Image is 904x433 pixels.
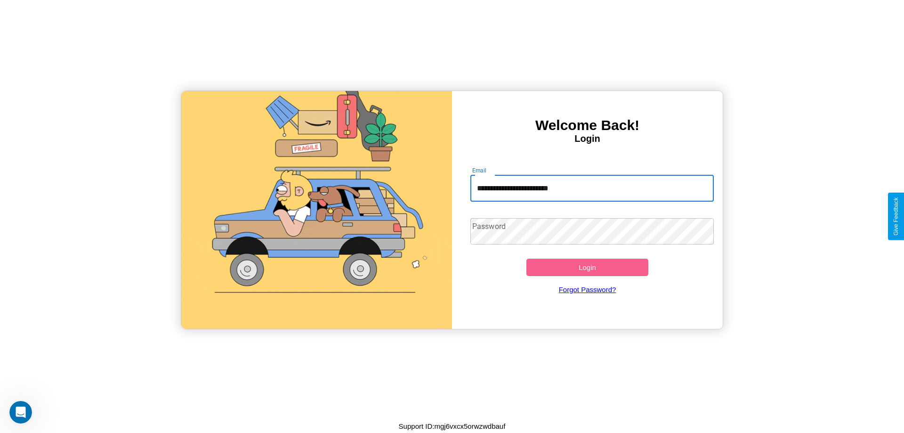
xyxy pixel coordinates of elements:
button: Login [526,259,648,276]
p: Support ID: mgj6vxcx5orwzwdbauf [399,420,506,433]
img: gif [181,91,452,329]
h3: Welcome Back! [452,117,723,133]
label: Email [472,166,487,174]
div: Give Feedback [893,197,899,236]
h4: Login [452,133,723,144]
iframe: Intercom live chat [9,401,32,424]
a: Forgot Password? [466,276,710,303]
